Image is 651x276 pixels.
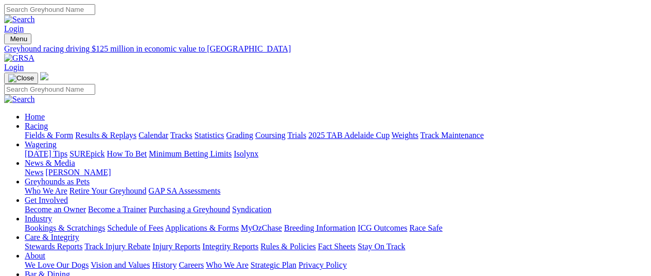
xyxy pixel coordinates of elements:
div: Get Involved [25,205,647,214]
input: Search [4,84,95,95]
input: Search [4,4,95,15]
a: Coursing [255,131,286,140]
a: Trials [287,131,306,140]
a: Login [4,63,24,72]
a: Become a Trainer [88,205,147,214]
a: We Love Our Dogs [25,261,89,269]
a: SUREpick [69,149,104,158]
a: Minimum Betting Limits [149,149,232,158]
a: [DATE] Tips [25,149,67,158]
div: Racing [25,131,647,140]
button: Toggle navigation [4,33,31,44]
a: Strategic Plan [251,261,296,269]
a: How To Bet [107,149,147,158]
a: Greyhounds as Pets [25,177,90,186]
a: Careers [179,261,204,269]
div: Care & Integrity [25,242,647,251]
a: History [152,261,177,269]
a: MyOzChase [241,223,282,232]
a: Care & Integrity [25,233,79,242]
a: Tracks [170,131,192,140]
a: Injury Reports [152,242,200,251]
a: Applications & Forms [165,223,239,232]
div: About [25,261,647,270]
img: Search [4,95,35,104]
a: Track Injury Rebate [84,242,150,251]
a: [PERSON_NAME] [45,168,111,177]
a: Purchasing a Greyhound [149,205,230,214]
img: Close [8,74,34,82]
a: Integrity Reports [202,242,258,251]
a: 2025 TAB Adelaide Cup [308,131,390,140]
a: Login [4,24,24,33]
a: Fact Sheets [318,242,356,251]
a: Results & Replays [75,131,136,140]
a: Industry [25,214,52,223]
a: Track Maintenance [420,131,484,140]
span: Menu [10,35,27,43]
a: Privacy Policy [298,261,347,269]
div: Wagering [25,149,647,159]
a: GAP SA Assessments [149,186,221,195]
div: News & Media [25,168,647,177]
a: Become an Owner [25,205,86,214]
a: Who We Are [206,261,249,269]
a: Schedule of Fees [107,223,163,232]
a: Breeding Information [284,223,356,232]
a: ICG Outcomes [358,223,407,232]
a: Get Involved [25,196,68,204]
button: Toggle navigation [4,73,38,84]
a: Who We Are [25,186,67,195]
img: GRSA [4,54,34,63]
a: Racing [25,122,48,130]
a: Retire Your Greyhound [69,186,147,195]
a: Wagering [25,140,57,149]
a: Rules & Policies [260,242,316,251]
img: Search [4,15,35,24]
a: Home [25,112,45,121]
a: Greyhound racing driving $125 million in economic value to [GEOGRAPHIC_DATA] [4,44,647,54]
a: Vision and Values [91,261,150,269]
a: Statistics [195,131,224,140]
a: Bookings & Scratchings [25,223,105,232]
a: Fields & Form [25,131,73,140]
a: Stewards Reports [25,242,82,251]
a: Grading [226,131,253,140]
a: Syndication [232,205,271,214]
a: Stay On Track [358,242,405,251]
a: Isolynx [234,149,258,158]
a: News & Media [25,159,75,167]
a: About [25,251,45,260]
a: Calendar [138,131,168,140]
a: News [25,168,43,177]
div: Industry [25,223,647,233]
a: Weights [392,131,418,140]
a: Race Safe [409,223,442,232]
div: Greyhounds as Pets [25,186,647,196]
img: logo-grsa-white.png [40,72,48,80]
